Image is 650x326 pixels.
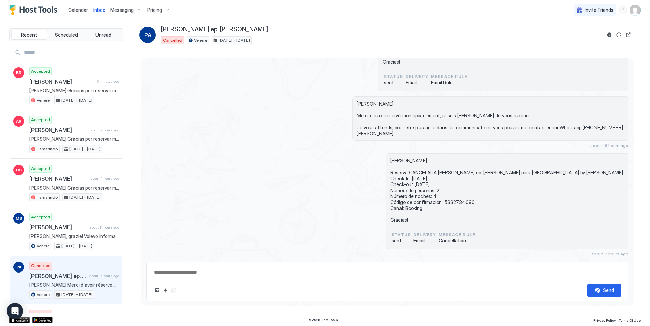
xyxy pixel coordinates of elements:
[31,117,50,123] span: Accepted
[69,194,101,200] span: [DATE] - [DATE]
[93,7,105,13] span: Inbox
[55,32,78,38] span: Scheduled
[29,136,119,142] span: [PERSON_NAME] Gracias por reservar mi apartamento, estoy encantada de teneros por aquí. Te estaré...
[16,70,21,76] span: BR
[95,32,111,38] span: Unread
[89,274,119,278] span: about 16 hours ago
[161,26,268,34] span: [PERSON_NAME] ep. [PERSON_NAME]
[93,6,105,14] a: Inbox
[590,143,628,148] span: about 16 hours ago
[37,194,58,200] span: Tamarindo
[31,311,51,317] span: Cancelled
[90,176,119,181] span: about 4 hours ago
[144,31,151,39] span: PA
[384,73,403,80] span: status
[16,167,22,173] span: DS
[624,31,632,39] button: Open reservation
[29,282,119,288] span: [PERSON_NAME] Merci d'avoir réservé mon appartement, je suis [PERSON_NAME] de vous avoir ici. Je ...
[153,286,161,295] button: Upload image
[587,284,621,297] button: Send
[110,7,134,13] span: Messaging
[390,158,624,223] span: [PERSON_NAME] Reserva CANCELADA [PERSON_NAME] ep. [PERSON_NAME] para [GEOGRAPHIC_DATA] by [PERSON...
[31,263,51,269] span: Cancelled
[37,291,50,298] span: Venere
[7,303,23,319] div: Open Intercom Messenger
[37,243,50,249] span: Venere
[68,7,88,13] span: Calendar
[69,146,101,152] span: [DATE] - [DATE]
[619,316,641,323] a: Terms Of Use
[97,79,119,84] span: 6 minutes ago
[161,286,170,295] button: Quick reply
[90,225,119,230] span: about 11 hours ago
[392,238,411,244] span: sent
[431,73,467,80] span: Message Rule
[16,118,21,124] span: AR
[615,31,623,39] button: Sync reservation
[605,31,613,39] button: Reservation information
[91,128,119,132] span: about 2 hours ago
[619,6,627,14] div: menu
[31,68,50,74] span: Accepted
[68,6,88,14] a: Calendar
[384,80,403,86] span: sent
[406,80,428,86] span: Email
[308,318,338,322] span: © 2025 Host Tools
[9,5,60,15] a: Host Tools Logo
[37,97,50,103] span: Venere
[603,287,614,294] div: Send
[413,238,436,244] span: Email
[61,291,92,298] span: [DATE] - [DATE]
[16,215,22,221] span: MS
[29,273,87,279] span: [PERSON_NAME] ep. [PERSON_NAME]
[619,318,641,322] span: Terms Of Use
[85,30,121,40] button: Unread
[48,30,84,40] button: Scheduled
[585,7,613,13] span: Invite Friends
[16,264,21,270] span: PA
[194,37,207,43] span: Venere
[593,316,616,323] a: Privacy Policy
[439,232,475,238] span: Message Rule
[9,317,30,323] a: App Store
[29,88,119,94] span: [PERSON_NAME] Gracias por reservar mi apartamento, estoy encantada de teneros por aquí. Te estaré...
[413,232,436,238] span: Delivery
[431,80,467,86] span: Email Rule
[32,317,53,323] a: Google Play Store
[406,73,428,80] span: Delivery
[21,47,122,59] input: Input Field
[163,37,182,43] span: Cancelled
[61,97,92,103] span: [DATE] - [DATE]
[61,243,92,249] span: [DATE] - [DATE]
[29,175,88,182] span: [PERSON_NAME]
[29,127,88,133] span: [PERSON_NAME]
[439,238,475,244] span: Cancellation
[11,30,47,40] button: Recent
[147,7,162,13] span: Pricing
[29,185,119,191] span: [PERSON_NAME] Gracias por reservar mi apartamento, estoy encantada de teneros por aquí. Te estaré...
[31,166,50,172] span: Accepted
[31,214,50,220] span: Accepted
[21,32,37,38] span: Recent
[357,101,624,136] span: [PERSON_NAME] Merci d'avoir réservé mon appartement, je suis [PERSON_NAME] de vous avoir ici. Je ...
[29,224,87,231] span: [PERSON_NAME]
[9,28,123,41] div: tab-group
[392,232,411,238] span: status
[591,251,628,256] span: about 11 hours ago
[593,318,616,322] span: Privacy Policy
[219,37,250,43] span: [DATE] - [DATE]
[630,5,641,16] div: User profile
[29,233,119,239] span: [PERSON_NAME], grazie! Volevo informarti che il giorno di arrivo, il 13 dicembre, arriverei verso...
[37,146,58,152] span: Tamarindo
[29,78,94,85] span: [PERSON_NAME]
